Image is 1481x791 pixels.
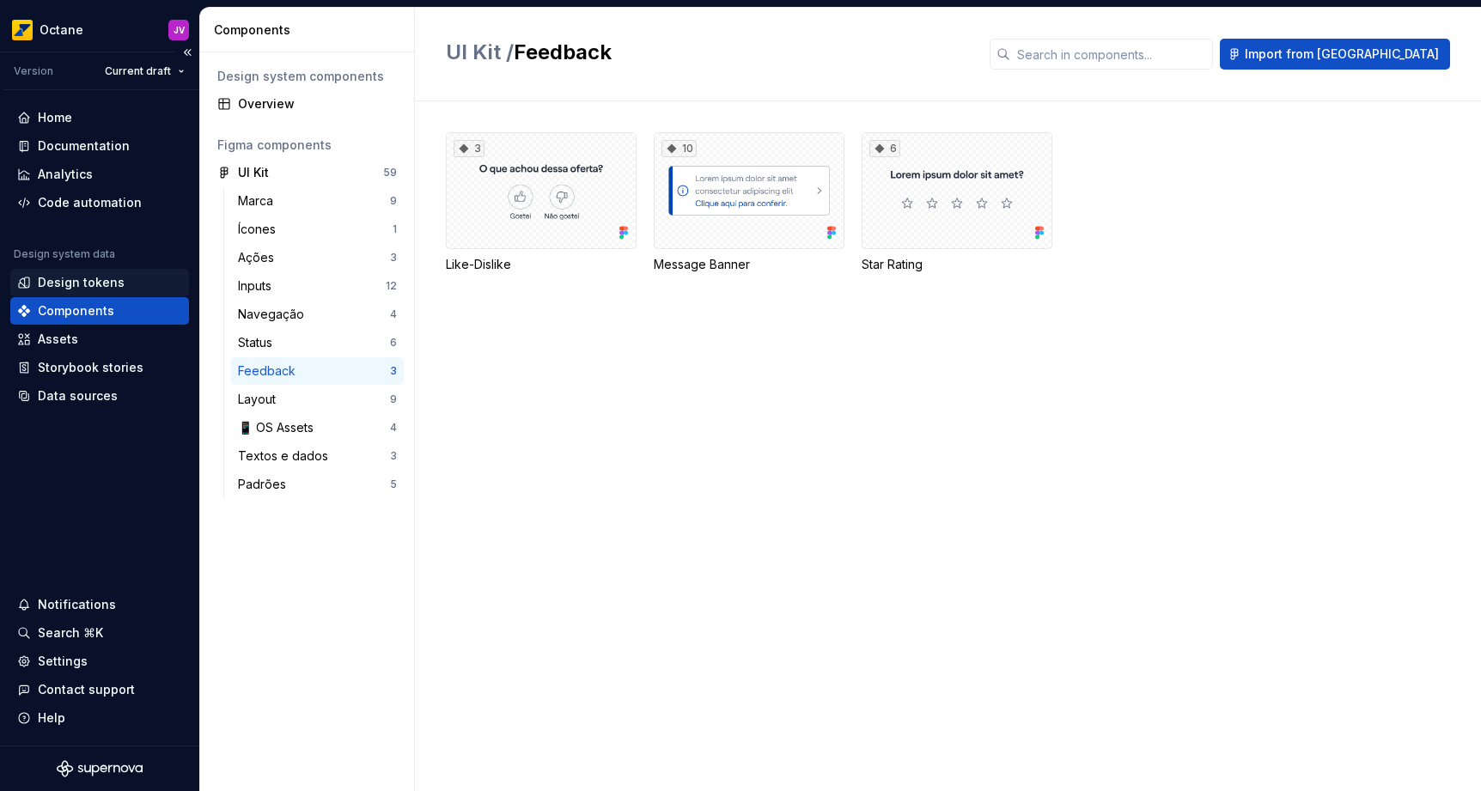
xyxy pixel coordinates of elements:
[10,354,189,381] a: Storybook stories
[390,251,397,265] div: 3
[10,382,189,410] a: Data sources
[238,192,280,210] div: Marca
[446,40,514,64] span: UI Kit /
[10,326,189,353] a: Assets
[175,40,199,64] button: Collapse sidebar
[446,132,637,273] div: 3Like-Dislike
[210,159,404,186] a: UI Kit59
[231,442,404,470] a: Textos e dados3
[10,189,189,216] a: Code automation
[231,386,404,413] a: Layout9
[238,391,283,408] div: Layout
[238,334,279,351] div: Status
[38,166,93,183] div: Analytics
[231,187,404,215] a: Marca9
[38,709,65,727] div: Help
[10,132,189,160] a: Documentation
[390,307,397,321] div: 4
[383,166,397,179] div: 59
[390,194,397,208] div: 9
[10,676,189,703] button: Contact support
[231,216,404,243] a: Ícones1
[38,137,130,155] div: Documentation
[38,624,103,642] div: Search ⌘K
[238,476,293,493] div: Padrões
[654,256,844,273] div: Message Banner
[661,140,697,157] div: 10
[1010,39,1213,70] input: Search in components...
[390,478,397,491] div: 5
[231,471,404,498] a: Padrões5
[10,591,189,618] button: Notifications
[238,164,269,181] div: UI Kit
[238,95,397,113] div: Overview
[869,140,900,157] div: 6
[231,357,404,385] a: Feedback3
[97,59,192,83] button: Current draft
[38,681,135,698] div: Contact support
[231,244,404,271] a: Ações3
[10,104,189,131] a: Home
[238,362,302,380] div: Feedback
[57,760,143,777] svg: Supernova Logo
[238,447,335,465] div: Textos e dados
[10,619,189,647] button: Search ⌘K
[390,364,397,378] div: 3
[38,596,116,613] div: Notifications
[238,249,281,266] div: Ações
[3,11,196,48] button: OctaneJV
[238,306,311,323] div: Navegação
[654,132,844,273] div: 10Message Banner
[390,421,397,435] div: 4
[386,279,397,293] div: 12
[217,68,397,85] div: Design system components
[231,301,404,328] a: Navegação4
[10,269,189,296] a: Design tokens
[174,23,185,37] div: JV
[446,256,637,273] div: Like-Dislike
[393,222,397,236] div: 1
[38,274,125,291] div: Design tokens
[454,140,485,157] div: 3
[210,90,404,118] a: Overview
[862,132,1052,273] div: 6Star Rating
[446,39,969,66] h2: Feedback
[238,277,278,295] div: Inputs
[12,20,33,40] img: e8093afa-4b23-4413-bf51-00cde92dbd3f.png
[238,419,320,436] div: 📱 OS Assets
[40,21,83,39] div: Octane
[238,221,283,238] div: Ícones
[38,194,142,211] div: Code automation
[38,331,78,348] div: Assets
[38,653,88,670] div: Settings
[38,302,114,319] div: Components
[390,449,397,463] div: 3
[38,109,72,126] div: Home
[390,336,397,350] div: 6
[105,64,171,78] span: Current draft
[231,272,404,300] a: Inputs12
[1220,39,1450,70] button: Import from [GEOGRAPHIC_DATA]
[14,247,115,261] div: Design system data
[10,648,189,675] a: Settings
[862,256,1052,273] div: Star Rating
[231,329,404,356] a: Status6
[10,297,189,325] a: Components
[214,21,407,39] div: Components
[390,392,397,406] div: 9
[217,137,397,154] div: Figma components
[38,359,143,376] div: Storybook stories
[10,161,189,188] a: Analytics
[38,387,118,405] div: Data sources
[1245,46,1439,63] span: Import from [GEOGRAPHIC_DATA]
[14,64,53,78] div: Version
[10,704,189,732] button: Help
[231,414,404,441] a: 📱 OS Assets4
